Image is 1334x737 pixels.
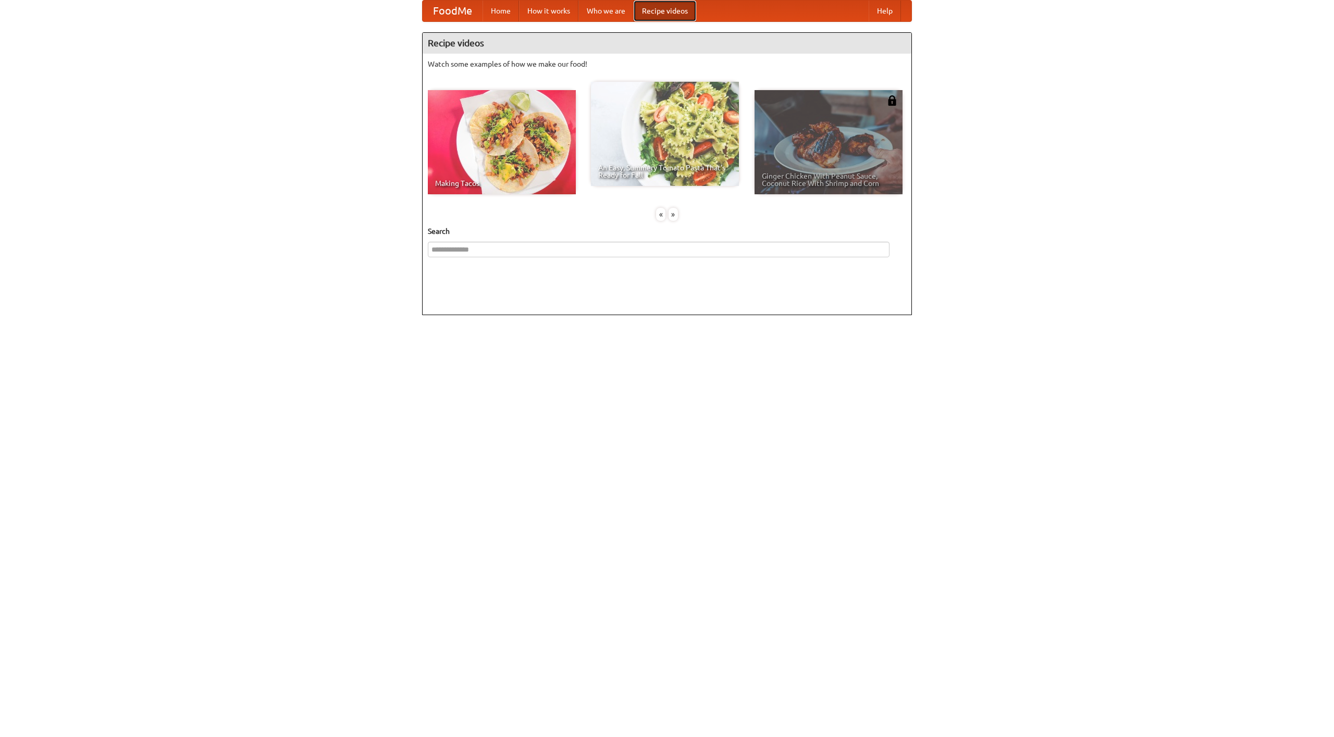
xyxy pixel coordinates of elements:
span: Making Tacos [435,180,569,187]
a: Help [869,1,901,21]
a: Recipe videos [634,1,696,21]
h5: Search [428,226,906,236]
a: Home [483,1,519,21]
a: How it works [519,1,578,21]
a: Who we are [578,1,634,21]
a: FoodMe [423,1,483,21]
p: Watch some examples of how we make our food! [428,59,906,69]
a: An Easy, Summery Tomato Pasta That's Ready for Fall [591,82,739,186]
div: » [669,208,678,221]
h4: Recipe videos [423,33,911,54]
span: An Easy, Summery Tomato Pasta That's Ready for Fall [598,164,732,179]
div: « [656,208,665,221]
img: 483408.png [887,95,897,106]
a: Making Tacos [428,90,576,194]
